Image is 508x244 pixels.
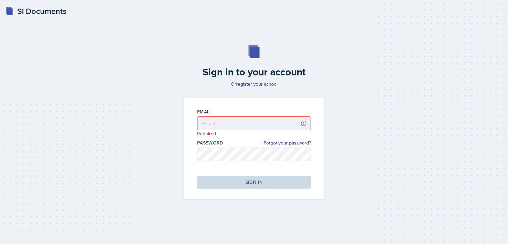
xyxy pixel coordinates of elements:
a: Forgot your password? [264,140,311,146]
h2: Sign in to your account [180,66,328,78]
p: Required [197,130,311,137]
input: Email [197,116,311,130]
label: Email [197,108,211,115]
div: Sign in [245,179,263,185]
label: Password [197,140,223,146]
a: SI Documents [5,5,66,17]
p: Or [180,81,328,87]
button: Sign in [197,176,311,188]
a: register your school [236,81,277,87]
